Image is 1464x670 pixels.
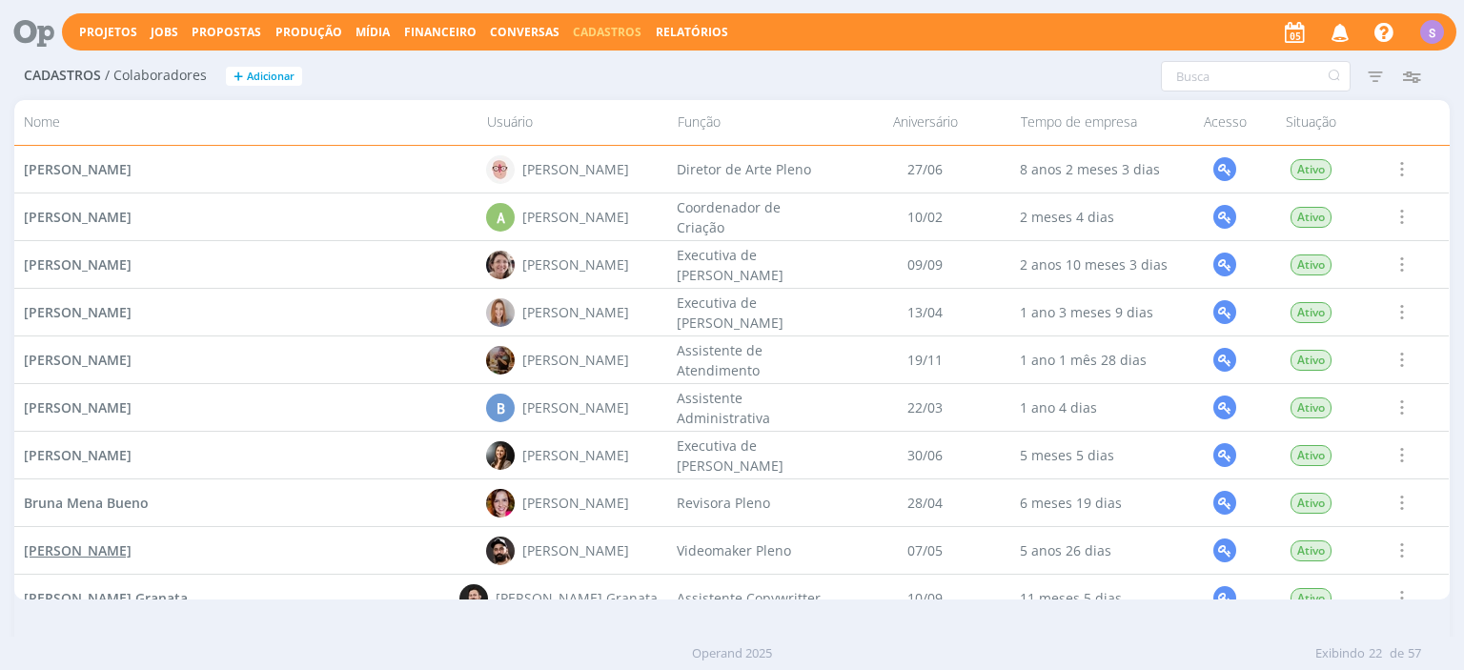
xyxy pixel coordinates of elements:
[668,106,840,139] div: Função
[1315,644,1365,663] span: Exibindo
[1269,106,1354,139] div: Situação
[1291,493,1332,514] span: Ativo
[1011,575,1183,621] div: 11 meses 5 dias
[1369,644,1382,663] span: 22
[24,445,132,465] a: [PERSON_NAME]
[234,67,243,87] span: +
[490,24,559,40] a: Conversas
[24,302,132,322] a: [PERSON_NAME]
[523,445,630,465] div: [PERSON_NAME]
[840,106,1011,139] div: Aniversário
[79,24,137,40] a: Projetos
[840,241,1011,288] div: 09/09
[1291,588,1332,609] span: Ativo
[24,494,149,512] span: Bruna Mena Bueno
[840,289,1011,335] div: 13/04
[668,289,840,335] div: Executiva de [PERSON_NAME]
[487,489,516,518] img: B
[1291,159,1332,180] span: Ativo
[668,193,840,240] div: Coordenador de Criação
[668,336,840,383] div: Assistente de Atendimento
[192,24,261,40] span: Propostas
[523,302,630,322] div: [PERSON_NAME]
[356,24,390,40] a: Mídia
[487,441,516,470] img: B
[1408,644,1421,663] span: 57
[523,540,630,560] div: [PERSON_NAME]
[460,584,489,613] img: B
[840,384,1011,431] div: 22/03
[1161,61,1351,91] input: Busca
[523,254,630,274] div: [PERSON_NAME]
[105,68,207,84] span: / Colaboradores
[1419,15,1445,49] button: S
[24,588,188,608] a: [PERSON_NAME] Granata
[840,479,1011,526] div: 28/04
[668,432,840,478] div: Executiva de [PERSON_NAME]
[668,479,840,526] div: Revisora Pleno
[1291,350,1332,371] span: Ativo
[1011,384,1183,431] div: 1 ano 4 dias
[668,241,840,288] div: Executiva de [PERSON_NAME]
[24,397,132,417] a: [PERSON_NAME]
[487,298,516,327] img: A
[1011,479,1183,526] div: 6 meses 19 dias
[24,254,132,274] a: [PERSON_NAME]
[404,24,477,40] span: Financeiro
[1291,445,1332,466] span: Ativo
[398,25,482,40] button: Financeiro
[1291,540,1332,561] span: Ativo
[226,67,302,87] button: +Adicionar
[1183,106,1269,139] div: Acesso
[840,432,1011,478] div: 30/06
[573,24,641,40] span: Cadastros
[523,493,630,513] div: [PERSON_NAME]
[1390,644,1404,663] span: de
[487,394,516,422] div: B
[668,146,840,193] div: Diretor de Arte Pleno
[24,446,132,464] span: [PERSON_NAME]
[24,540,132,560] a: [PERSON_NAME]
[24,303,132,321] span: [PERSON_NAME]
[24,541,132,559] span: [PERSON_NAME]
[1291,207,1332,228] span: Ativo
[567,25,647,40] button: Cadastros
[523,397,630,417] div: [PERSON_NAME]
[840,527,1011,574] div: 07/05
[650,25,734,40] button: Relatórios
[840,336,1011,383] div: 19/11
[523,159,630,179] div: [PERSON_NAME]
[270,25,348,40] button: Produção
[1011,241,1183,288] div: 2 anos 10 meses 3 dias
[1011,527,1183,574] div: 5 anos 26 dias
[487,203,516,232] div: A
[484,25,565,40] button: Conversas
[523,350,630,370] div: [PERSON_NAME]
[1011,193,1183,240] div: 2 meses 4 dias
[14,106,477,139] div: Nome
[1291,302,1332,323] span: Ativo
[668,575,840,621] div: Assistente Copywritter
[73,25,143,40] button: Projetos
[1011,432,1183,478] div: 5 meses 5 dias
[24,398,132,416] span: [PERSON_NAME]
[24,350,132,370] a: [PERSON_NAME]
[1291,254,1332,275] span: Ativo
[247,71,295,83] span: Adicionar
[523,207,630,227] div: [PERSON_NAME]
[24,589,188,607] span: [PERSON_NAME] Granata
[1011,336,1183,383] div: 1 ano 1 mês 28 dias
[145,25,184,40] button: Jobs
[24,160,132,178] span: [PERSON_NAME]
[840,146,1011,193] div: 27/06
[24,159,132,179] a: [PERSON_NAME]
[487,251,516,279] img: A
[24,68,101,84] span: Cadastros
[478,106,668,139] div: Usuário
[840,575,1011,621] div: 10/09
[487,155,516,184] img: A
[24,255,132,274] span: [PERSON_NAME]
[24,207,132,227] a: [PERSON_NAME]
[24,208,132,226] span: [PERSON_NAME]
[487,537,516,565] img: B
